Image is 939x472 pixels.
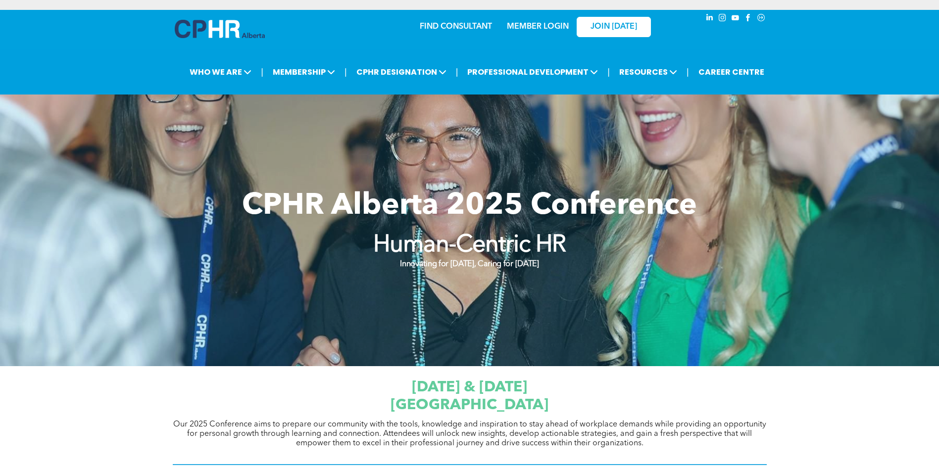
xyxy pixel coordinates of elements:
li: | [456,62,458,82]
a: MEMBER LOGIN [507,23,569,31]
a: FIND CONSULTANT [420,23,492,31]
li: | [607,62,610,82]
span: Our 2025 Conference aims to prepare our community with the tools, knowledge and inspiration to st... [173,421,766,447]
span: JOIN [DATE] [591,22,637,32]
a: facebook [743,12,754,26]
li: | [687,62,689,82]
span: CPHR DESIGNATION [353,63,449,81]
a: linkedin [704,12,715,26]
span: [DATE] & [DATE] [412,380,527,395]
li: | [345,62,347,82]
a: instagram [717,12,728,26]
a: youtube [730,12,741,26]
strong: Human-Centric HR [373,234,566,257]
span: RESOURCES [616,63,680,81]
span: WHO WE ARE [187,63,254,81]
a: CAREER CENTRE [695,63,767,81]
img: A blue and white logo for cp alberta [175,20,265,38]
span: [GEOGRAPHIC_DATA] [391,398,548,413]
span: CPHR Alberta 2025 Conference [242,191,697,221]
span: MEMBERSHIP [270,63,338,81]
a: Social network [756,12,767,26]
a: JOIN [DATE] [577,17,651,37]
li: | [261,62,263,82]
span: PROFESSIONAL DEVELOPMENT [464,63,601,81]
strong: Innovating for [DATE], Caring for [DATE] [400,260,539,268]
